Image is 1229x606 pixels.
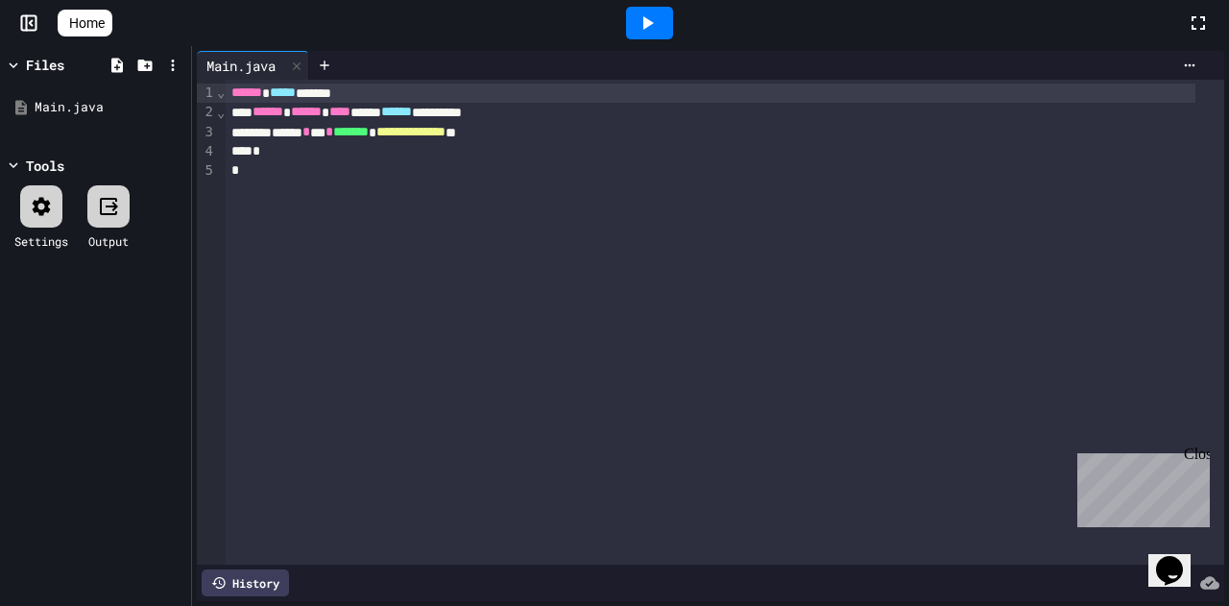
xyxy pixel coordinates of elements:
[26,55,64,75] div: Files
[88,232,129,250] div: Output
[14,232,68,250] div: Settings
[1070,446,1210,527] iframe: chat widget
[197,103,216,122] div: 2
[197,56,285,76] div: Main.java
[197,123,216,142] div: 3
[69,13,105,33] span: Home
[197,84,216,103] div: 1
[197,161,216,181] div: 5
[1148,529,1210,587] iframe: chat widget
[216,105,226,120] span: Fold line
[202,570,289,596] div: History
[58,10,112,36] a: Home
[197,51,309,80] div: Main.java
[197,142,216,161] div: 4
[35,98,184,117] div: Main.java
[8,8,133,122] div: Chat with us now!Close
[26,156,64,176] div: Tools
[216,85,226,100] span: Fold line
